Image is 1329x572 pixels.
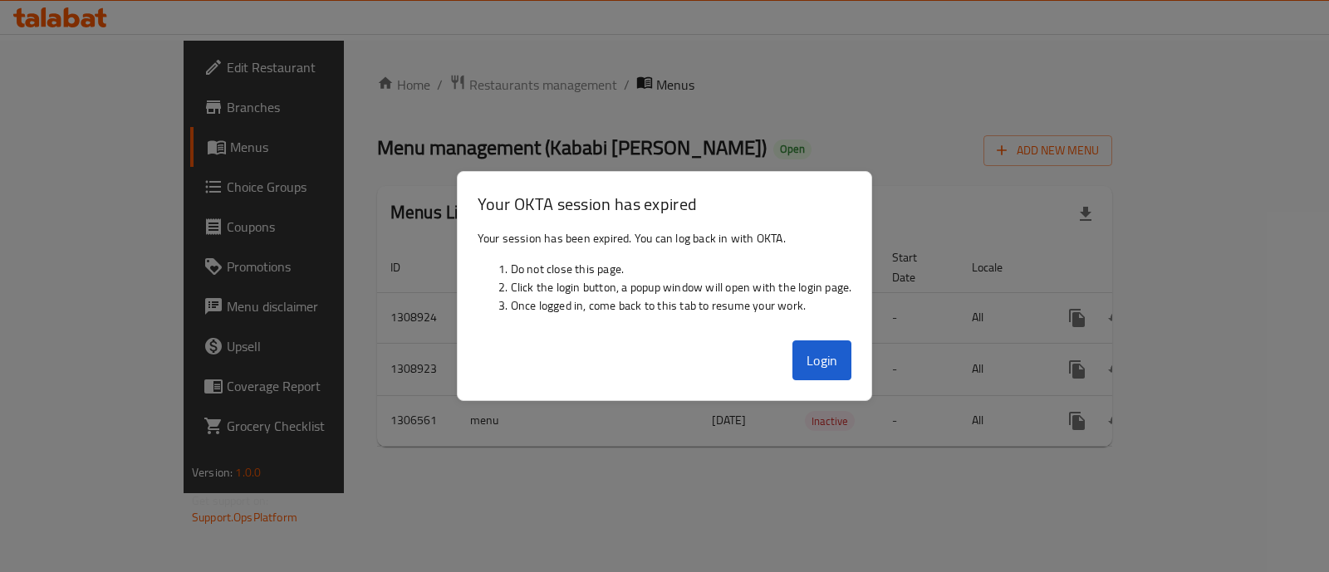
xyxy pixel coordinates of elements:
li: Do not close this page. [511,260,852,278]
button: Login [792,340,852,380]
div: Your session has been expired. You can log back in with OKTA. [458,222,872,334]
h3: Your OKTA session has expired [478,192,852,216]
li: Once logged in, come back to this tab to resume your work. [511,296,852,315]
li: Click the login button, a popup window will open with the login page. [511,278,852,296]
